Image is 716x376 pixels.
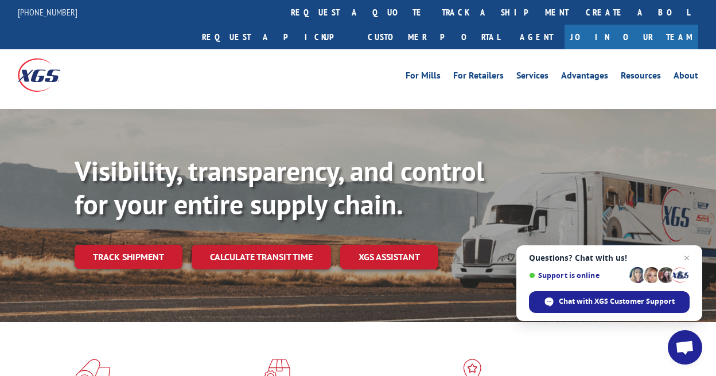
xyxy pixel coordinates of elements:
span: Chat with XGS Customer Support [559,296,675,307]
a: XGS ASSISTANT [340,245,438,269]
b: Visibility, transparency, and control for your entire supply chain. [75,153,484,222]
span: Close chat [680,251,694,265]
a: Advantages [561,71,608,84]
div: Chat with XGS Customer Support [529,291,690,313]
a: Request a pickup [193,25,359,49]
a: Customer Portal [359,25,508,49]
a: For Retailers [453,71,504,84]
span: Questions? Chat with us! [529,253,690,263]
a: [PHONE_NUMBER] [18,6,77,18]
a: Agent [508,25,565,49]
div: Open chat [668,330,702,365]
a: Join Our Team [565,25,698,49]
a: Calculate transit time [192,245,331,269]
a: Track shipment [75,245,182,269]
a: Resources [621,71,661,84]
span: Support is online [529,271,625,280]
a: About [674,71,698,84]
a: Services [516,71,548,84]
a: For Mills [406,71,441,84]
